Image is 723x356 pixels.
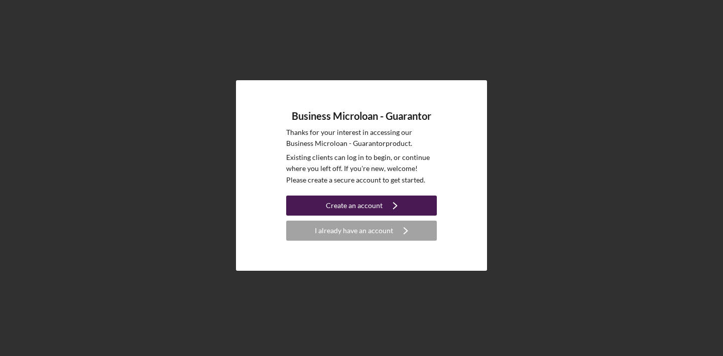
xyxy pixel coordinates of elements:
[286,196,437,218] a: Create an account
[286,221,437,241] button: I already have an account
[286,127,437,149] p: Thanks for your interest in accessing our Business Microloan - Guarantor product.
[286,152,437,186] p: Existing clients can log in to begin, or continue where you left off. If you're new, welcome! Ple...
[292,110,431,122] h4: Business Microloan - Guarantor
[286,196,437,216] button: Create an account
[315,221,393,241] div: I already have an account
[326,196,383,216] div: Create an account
